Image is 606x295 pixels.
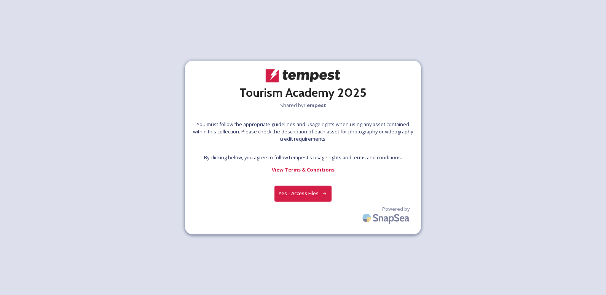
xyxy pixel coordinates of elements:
[239,83,367,102] h2: Tourism Academy 2025
[265,68,341,83] img: tempest-color.png
[272,166,335,173] strong: View Terms & Conditions
[272,165,335,174] a: View Terms & Conditions
[280,102,326,109] span: Shared by
[204,154,402,161] span: By clicking below, you agree to follow Tempest 's usage rights and terms and conditions.
[274,186,332,201] button: Yes - Access Files
[360,209,413,227] img: SnapSea Logo
[303,102,326,109] strong: Tempest
[193,121,413,143] span: You must follow the appropriate guidelines and usage rights when using any asset contained within...
[382,205,410,213] span: Powered by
